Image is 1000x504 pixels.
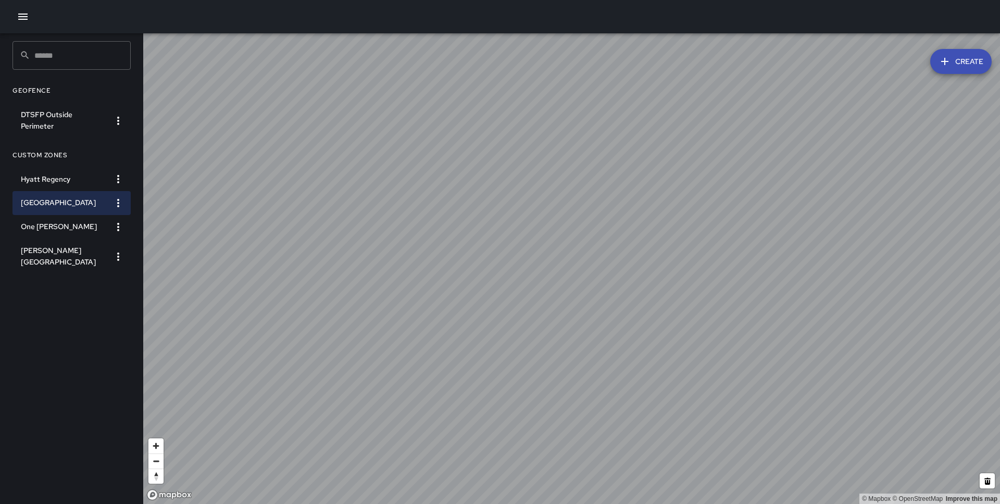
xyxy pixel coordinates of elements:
li: Custom Zones [12,143,131,168]
a: OpenStreetMap [892,495,943,502]
button: Zoom in [148,438,164,453]
a: Mapbox [862,495,891,502]
h6: One [PERSON_NAME] [21,221,106,233]
button: Delete [980,473,995,488]
h6: [GEOGRAPHIC_DATA] [21,197,106,209]
h6: DTSFP Outside Perimeter [21,109,106,132]
a: Mapbox homepage [146,489,192,501]
canvas: Map [143,33,1000,504]
a: Improve this map [946,495,997,502]
h6: Hyatt Regency [21,174,106,185]
li: Geofence [12,78,131,103]
h6: [PERSON_NAME][GEOGRAPHIC_DATA] [21,245,106,268]
button: Create [930,49,992,74]
button: Zoom out [148,453,164,469]
button: Reset bearing to north [148,469,164,484]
